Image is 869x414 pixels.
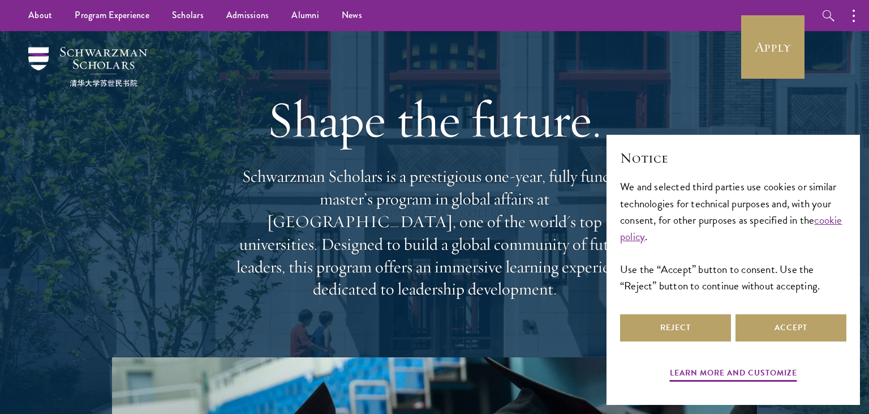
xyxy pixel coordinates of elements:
[28,47,147,87] img: Schwarzman Scholars
[735,314,846,342] button: Accept
[231,165,638,301] p: Schwarzman Scholars is a prestigious one-year, fully funded master’s program in global affairs at...
[741,15,805,79] a: Apply
[620,178,846,293] div: We and selected third parties use cookies or similar technologies for technical purposes and, wit...
[670,366,797,383] button: Learn more and customize
[231,88,638,151] h1: Shape the future.
[620,148,846,168] h2: Notice
[620,212,842,245] a: cookie policy
[620,314,731,342] button: Reject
